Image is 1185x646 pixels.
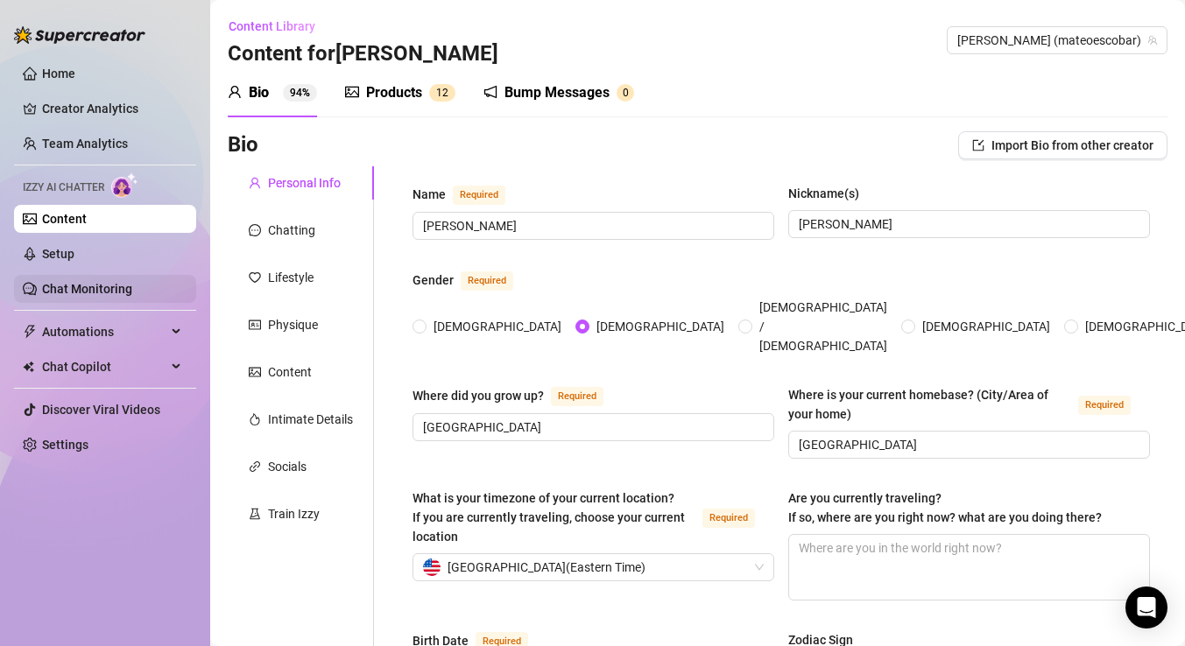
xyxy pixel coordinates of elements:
[958,131,1167,159] button: Import Bio from other creator
[788,385,1150,424] label: Where is your current homebase? (City/Area of your home)
[42,403,160,417] a: Discover Viral Videos
[249,413,261,425] span: fire
[228,40,498,68] h3: Content for [PERSON_NAME]
[702,509,755,528] span: Required
[42,353,166,381] span: Chat Copilot
[249,224,261,236] span: message
[413,270,533,291] label: Gender
[229,19,315,33] span: Content Library
[249,319,261,331] span: idcard
[413,270,454,290] div: Gender
[283,84,317,102] sup: 94%
[249,366,261,378] span: picture
[429,84,455,102] sup: 12
[423,558,441,576] img: us
[423,418,760,437] input: Where did you grow up?
[483,85,497,99] span: notification
[972,139,984,151] span: import
[799,214,1136,234] input: Nickname(s)
[42,137,128,151] a: Team Analytics
[366,82,422,103] div: Products
[111,172,138,198] img: AI Chatter
[788,491,1102,524] span: Are you currently traveling? If so, where are you right now? what are you doing there?
[268,173,341,193] div: Personal Info
[799,435,1136,454] input: Where is your current homebase? (City/Area of your home)
[42,67,75,81] a: Home
[228,131,258,159] h3: Bio
[249,177,261,189] span: user
[249,460,261,473] span: link
[23,361,34,373] img: Chat Copilot
[249,508,261,520] span: experiment
[915,317,1057,336] span: [DEMOGRAPHIC_DATA]
[788,385,1071,424] div: Where is your current homebase? (City/Area of your home)
[589,317,731,336] span: [DEMOGRAPHIC_DATA]
[14,26,145,44] img: logo-BBDzfeDw.svg
[453,186,505,205] span: Required
[461,271,513,291] span: Required
[42,247,74,261] a: Setup
[1078,396,1131,415] span: Required
[268,457,307,476] div: Socials
[788,184,859,203] div: Nickname(s)
[42,212,87,226] a: Content
[1147,35,1158,46] span: team
[268,504,320,523] div: Train Izzy
[42,282,132,296] a: Chat Monitoring
[788,184,871,203] label: Nickname(s)
[504,82,610,103] div: Bump Messages
[442,87,448,99] span: 2
[268,362,312,382] div: Content
[413,385,623,406] label: Where did you grow up?
[413,386,544,405] div: Where did you grow up?
[249,271,261,284] span: heart
[268,221,315,240] div: Chatting
[957,27,1157,53] span: Mateo (mateoescobar)
[427,317,568,336] span: [DEMOGRAPHIC_DATA]
[42,95,182,123] a: Creator Analytics
[228,85,242,99] span: user
[413,185,446,204] div: Name
[1125,586,1167,628] div: Open Intercom Messenger
[42,438,88,452] a: Settings
[617,84,634,102] sup: 0
[42,318,166,346] span: Automations
[752,298,894,355] span: [DEMOGRAPHIC_DATA] / [DEMOGRAPHIC_DATA]
[436,87,442,99] span: 1
[551,387,603,406] span: Required
[413,184,525,205] label: Name
[228,12,329,40] button: Content Library
[268,315,318,334] div: Physique
[268,410,353,429] div: Intimate Details
[448,554,645,580] span: [GEOGRAPHIC_DATA] ( Eastern Time )
[249,82,269,103] div: Bio
[23,179,104,196] span: Izzy AI Chatter
[345,85,359,99] span: picture
[991,138,1153,152] span: Import Bio from other creator
[413,491,685,544] span: What is your timezone of your current location? If you are currently traveling, choose your curre...
[268,268,314,287] div: Lifestyle
[423,216,760,235] input: Name
[23,325,37,339] span: thunderbolt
